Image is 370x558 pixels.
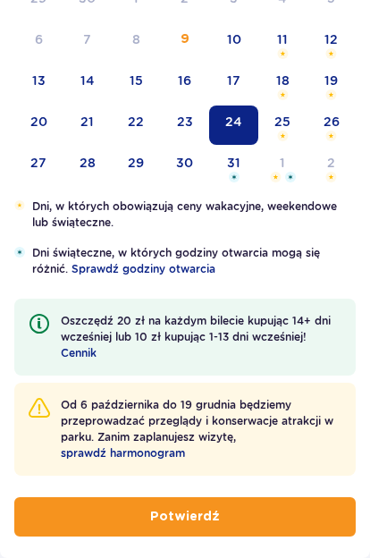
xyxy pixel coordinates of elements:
[277,89,289,100] img: Pomarańczowa gwiazdka
[130,72,143,89] div: 15
[276,72,290,89] div: 18
[14,147,63,186] td: poniedziałek, 27 października 2025
[325,89,337,100] img: Pomarańczowa gwiazdka
[209,106,258,145] td: Data zaznaczona. piątek, 24 października 2025
[80,113,94,131] div: 21
[30,113,47,131] div: 20
[14,497,356,537] button: Potwierdź
[325,172,337,182] img: Pomarańczowa gwiazdka
[161,147,210,186] td: czwartek, 30 października 2025
[209,23,258,63] td: piątek, 10 października 2025
[280,154,285,172] div: 1
[258,23,307,63] td: sobota, 11 października 2025
[324,72,338,89] div: 19
[307,23,356,63] td: niedziela, 12 października 2025
[324,30,338,48] div: 12
[324,113,340,131] div: 26
[227,30,241,48] div: 10
[307,147,356,186] td: niedziela, 2 listopada 2025
[258,106,307,145] td: sobota, 25 października 2025
[14,106,63,145] td: poniedziałek, 20 października 2025
[14,23,63,63] td: Data niedostępna. poniedziałek, 6 października 2025
[178,72,191,89] div: 16
[327,154,335,172] div: 2
[307,64,356,104] td: niedziela, 19 października 2025
[32,245,356,277] p: Dni świąteczne, w których godziny otwarcia mogą się różnić.
[32,72,46,89] div: 13
[161,106,210,145] td: czwartek, 23 października 2025
[112,64,161,104] td: środa, 15 października 2025
[307,106,356,145] td: niedziela, 26 października 2025
[209,147,258,186] td: piątek, 31 października 2025
[270,172,282,182] img: Pomarańczowa gwiazdka
[80,154,96,172] div: 28
[177,113,193,131] div: 23
[61,445,185,461] a: sprawdź harmonogram
[128,154,144,172] div: 29
[128,113,144,131] div: 22
[258,64,307,104] td: sobota, 18 października 2025
[176,154,193,172] div: 30
[277,131,289,141] img: Pomarańczowa gwiazdka
[112,106,161,145] td: środa, 22 października 2025
[277,48,289,59] img: Pomarańczowa gwiazdka
[61,397,341,461] p: Od 6 października do 19 grudnia będziemy przeprowadzać przeglądy i konserwacje atrakcji w parku. ...
[274,113,290,131] div: 25
[132,30,140,48] div: 8
[325,48,337,59] img: Pomarańczowa gwiazdka
[35,30,43,48] div: 6
[83,30,91,48] div: 7
[63,64,113,104] td: wtorek, 14 października 2025
[258,147,307,186] td: sobota, 1 listopada 2025
[209,64,258,104] td: piątek, 17 października 2025
[61,345,97,361] a: Cennik
[161,64,210,104] td: czwartek, 16 października 2025
[150,508,220,526] p: Potwierdź
[14,200,25,210] img: Pomarańczowa gwiazdka
[227,154,240,172] div: 31
[30,154,46,172] div: 27
[181,30,189,48] div: 9
[14,64,63,104] td: poniedziałek, 13 października 2025
[32,199,356,231] p: Dni, w których obowiązują ceny wakacyjne, weekendowe lub świąteczne.
[14,247,25,258] img: Niebieska gwiazdka
[285,172,296,182] img: Niebieska gwiazdka
[325,131,337,141] img: Pomarańczowa gwiazdka
[277,30,288,48] div: 11
[112,23,161,63] td: Data niedostępna. środa, 8 października 2025
[80,72,95,89] div: 14
[63,147,113,186] td: wtorek, 28 października 2025
[63,106,113,145] td: wtorek, 21 października 2025
[227,72,240,89] div: 17
[61,313,341,361] p: Oszczędź 20 zł na każdym bilecie kupując 14+ dni wcześniej lub 10 zł kupując 1-13 dni wcześniej!
[71,261,215,277] a: Sprawdź godziny otwarcia
[229,172,240,182] img: Niebieska gwiazdka
[225,113,242,131] div: 24
[63,23,113,63] td: Data niedostępna. wtorek, 7 października 2025
[112,147,161,186] td: środa, 29 października 2025
[161,23,210,63] td: czwartek, 9 października 2025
